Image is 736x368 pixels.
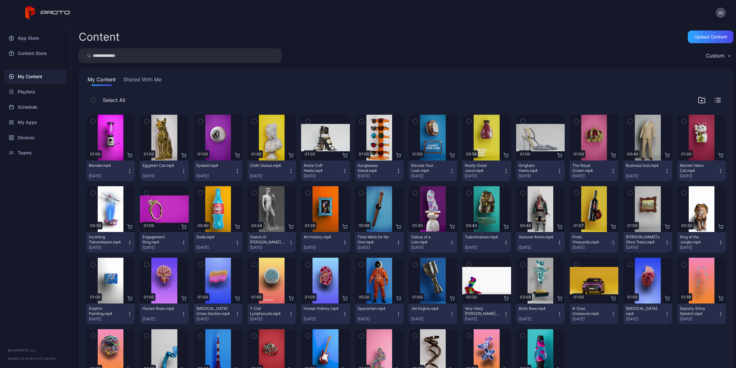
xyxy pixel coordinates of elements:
[462,232,511,253] button: Tutankhamun.mp4[DATE]
[694,34,727,39] div: Upload Content
[358,174,396,179] div: [DATE]
[301,303,350,324] button: Human Kidney.mp4[DATE]
[411,317,450,322] div: [DATE]
[301,232,350,253] button: Art History.mp4[DATE]
[572,174,611,179] div: [DATE]
[250,163,285,168] div: Cloth Statue.mp4
[247,232,296,253] button: Statue of [PERSON_NAME].mp4[DATE]
[465,163,500,173] div: Really Good Juice.mp4
[4,130,67,145] a: Devices
[196,163,231,168] div: Eyeball.mp4
[304,245,342,250] div: [DATE]
[516,232,565,253] button: Samurai Armor.mp4[DATE]
[250,306,285,316] div: T-Cell Lymphocyte.mp4
[572,317,611,322] div: [DATE]
[411,306,446,311] div: Jet Engine.mp4
[89,235,124,245] div: Incoming Transmission.mp4
[89,245,127,250] div: [DATE]
[570,232,618,253] button: Proto Vineyards.mp4[DATE]
[465,245,503,250] div: [DATE]
[4,31,67,46] a: App Store
[29,357,56,360] a: Terms Of Service
[626,235,661,245] div: Van Gogh's Olive Trees.mp4
[572,245,611,250] div: [DATE]
[680,306,715,316] div: Squishy Shiny Splotch.mp4
[4,84,67,99] a: Playlists
[411,163,446,173] div: Elevate Your Look.mp4
[680,317,718,322] div: [DATE]
[626,317,664,322] div: [DATE]
[677,160,726,181] button: Maneki Neko Cat.mp4[DATE]
[250,235,285,245] div: Statue of David.mp4
[140,160,188,181] button: Egyptian Cat.mp4[DATE]
[626,163,661,168] div: Business Suit.mp4
[703,48,733,63] button: Custom
[706,52,725,59] div: Custom
[570,303,618,324] button: 4-Door Crossover.mp4[DATE]
[572,235,607,245] div: Proto Vineyards.mp4
[409,160,457,181] button: Elevate Your Look.mp4[DATE]
[89,317,127,322] div: [DATE]
[519,174,557,179] div: [DATE]
[519,163,554,173] div: Gingham Heels.mp4
[4,46,67,61] a: Content Store
[196,174,235,179] div: [DATE]
[623,232,672,253] button: [PERSON_NAME]'s Olive Trees.mp4[DATE]
[358,163,392,173] div: Sunglasses Stand.mp4
[623,160,672,181] button: Business Suit.mp4[DATE]
[89,306,124,316] div: Dolphin Painting.mp4
[79,31,120,42] div: Content
[8,357,29,360] span: Version 1.12.0 •
[680,163,715,173] div: Maneki Neko Cat.mp4
[462,303,511,324] button: Very Hairy [PERSON_NAME].mp4[DATE]
[519,235,554,240] div: Samurai Armor.mp4
[142,235,177,245] div: Engagement Ring.mp4
[516,303,565,324] button: Brick Bear.mp4[DATE]
[250,317,288,322] div: [DATE]
[4,69,67,84] a: My Content
[8,348,63,353] div: © 2025 PROTO, Inc.
[411,245,450,250] div: [DATE]
[358,306,392,311] div: Spaceman.mp4
[4,145,67,160] a: Teams
[196,245,235,250] div: [DATE]
[250,174,288,179] div: [DATE]
[142,306,177,311] div: Human Brain.mp4
[122,76,163,86] button: Shared With Me
[194,303,242,324] button: [MEDICAL_DATA] Cross Section.mp4[DATE]
[680,235,715,245] div: King of the Jungle.mp4
[680,174,718,179] div: [DATE]
[358,235,392,245] div: Time Waits for No One.mp4
[358,317,396,322] div: [DATE]
[194,160,242,181] button: Eyeball.mp4[DATE]
[4,99,67,115] a: Schedule
[626,174,664,179] div: [DATE]
[247,160,296,181] button: Cloth Statue.mp4[DATE]
[250,245,288,250] div: [DATE]
[196,235,231,240] div: Soda.mp4
[4,115,67,130] a: My Apps
[142,317,181,322] div: [DATE]
[142,174,181,179] div: [DATE]
[247,303,296,324] button: T-Cell Lymphocyte.mp4[DATE]
[140,232,188,253] button: Engagement Ring.mp4[DATE]
[411,174,450,179] div: [DATE]
[355,232,404,253] button: Time Waits for No One.mp4[DATE]
[304,174,342,179] div: [DATE]
[465,317,503,322] div: [DATE]
[716,8,726,18] button: m
[572,163,607,173] div: The Royal Crown.mp4
[680,245,718,250] div: [DATE]
[355,303,404,324] button: Spaceman.mp4[DATE]
[194,232,242,253] button: Soda.mp4[DATE]
[462,160,511,181] button: Really Good Juice.mp4[DATE]
[409,303,457,324] button: Jet Engine.mp4[DATE]
[465,235,500,240] div: Tutankhamun.mp4
[519,317,557,322] div: [DATE]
